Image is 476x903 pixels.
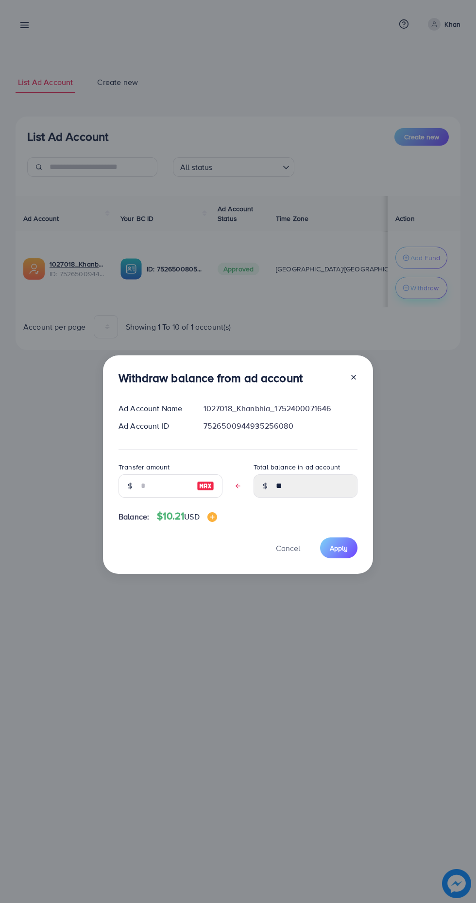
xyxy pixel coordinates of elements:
[276,543,300,553] span: Cancel
[111,420,196,432] div: Ad Account ID
[264,537,312,558] button: Cancel
[320,537,357,558] button: Apply
[207,512,217,522] img: image
[119,462,170,472] label: Transfer amount
[119,371,303,385] h3: Withdraw balance from ad account
[196,420,365,432] div: 7526500944935256080
[157,510,217,522] h4: $10.21
[254,462,340,472] label: Total balance in ad account
[119,511,149,522] span: Balance:
[330,543,348,553] span: Apply
[111,403,196,414] div: Ad Account Name
[197,480,214,492] img: image
[196,403,365,414] div: 1027018_Khanbhia_1752400071646
[184,511,199,522] span: USD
